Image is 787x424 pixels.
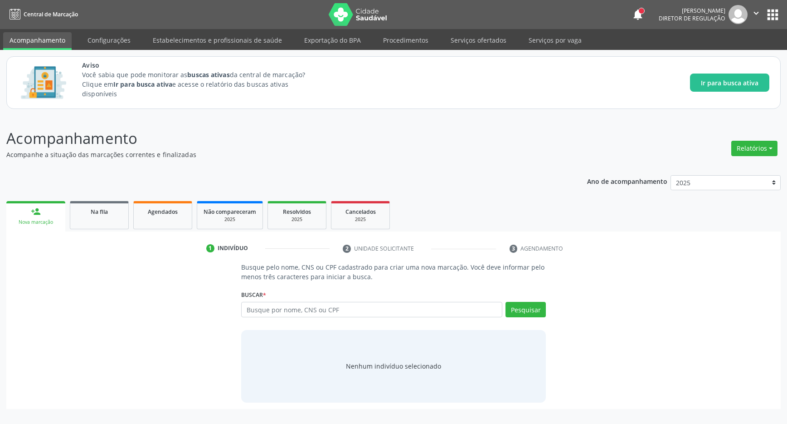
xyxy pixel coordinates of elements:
strong: buscas ativas [187,70,229,79]
span: Não compareceram [204,208,256,216]
a: Serviços ofertados [444,32,513,48]
span: Central de Marcação [24,10,78,18]
a: Exportação do BPA [298,32,367,48]
a: Acompanhamento [3,32,72,50]
div: Indivíduo [218,244,248,252]
button: apps [765,7,781,23]
div: 2025 [204,216,256,223]
button: Pesquisar [505,302,546,317]
button:  [748,5,765,24]
strong: Ir para busca ativa [113,80,172,89]
span: Ir para busca ativa [701,78,758,88]
span: Agendados [148,208,178,216]
a: Configurações [81,32,137,48]
i:  [751,8,761,18]
p: Acompanhamento [6,127,549,150]
p: Busque pelo nome, CNS ou CPF cadastrado para criar uma nova marcação. Você deve informar pelo men... [241,262,546,281]
span: Resolvidos [283,208,311,216]
a: Central de Marcação [6,7,78,22]
span: Diretor de regulação [659,15,725,22]
span: Cancelados [345,208,376,216]
p: Acompanhe a situação das marcações correntes e finalizadas [6,150,549,159]
a: Procedimentos [377,32,435,48]
button: notifications [632,8,644,21]
div: 2025 [338,216,383,223]
span: Na fila [91,208,108,216]
button: Relatórios [731,141,777,156]
div: Nova marcação [13,219,59,226]
span: Aviso [82,60,322,70]
img: Imagem de CalloutCard [18,62,69,103]
div: 1 [206,244,214,252]
a: Serviços por vaga [522,32,588,48]
a: Estabelecimentos e profissionais de saúde [146,32,288,48]
label: Buscar [241,288,266,302]
div: person_add [31,207,41,217]
div: [PERSON_NAME] [659,7,725,15]
img: img [729,5,748,24]
button: Ir para busca ativa [690,74,769,92]
div: Nenhum indivíduo selecionado [346,361,441,371]
p: Ano de acompanhamento [587,175,667,187]
div: 2025 [274,216,320,223]
p: Você sabia que pode monitorar as da central de marcação? Clique em e acesse o relatório das busca... [82,70,322,99]
input: Busque por nome, CNS ou CPF [241,302,502,317]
